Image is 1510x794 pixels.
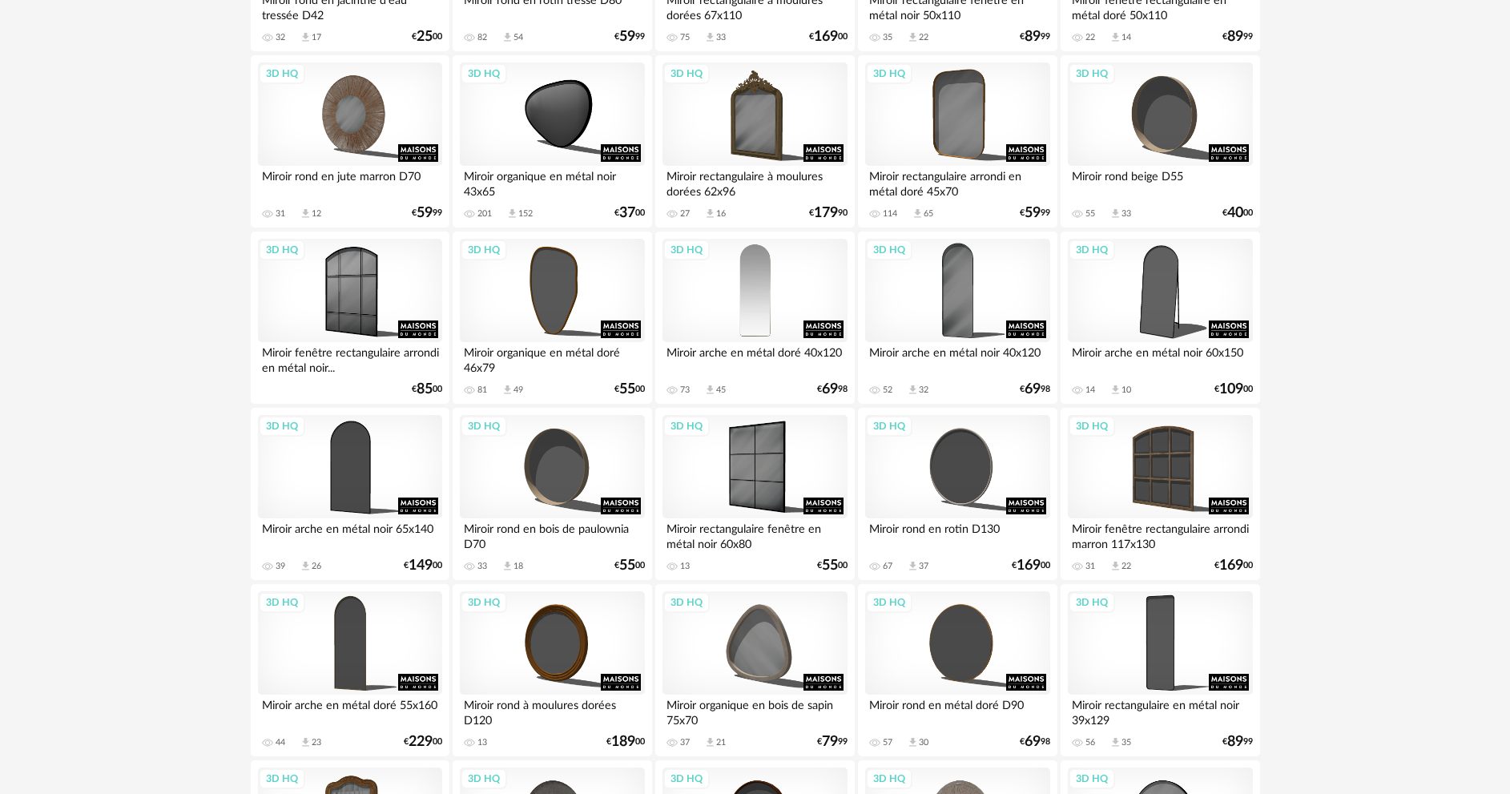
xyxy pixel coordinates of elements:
div: 65 [924,208,933,220]
span: Download icon [1109,560,1121,572]
div: € 98 [1020,736,1050,748]
div: 3D HQ [663,416,710,437]
div: 13 [477,737,487,748]
div: € 99 [1020,31,1050,42]
div: 3D HQ [866,416,912,437]
div: 18 [513,561,523,572]
div: 32 [276,32,285,43]
div: 49 [513,385,523,396]
span: 229 [409,736,433,748]
div: 3D HQ [259,63,305,84]
span: 179 [814,208,838,219]
div: 12 [312,208,321,220]
div: Miroir fenêtre rectangulaire arrondi marron 117x130 [1068,518,1252,550]
a: 3D HQ Miroir arche en métal noir 40x120 52 Download icon 32 €6998 [858,232,1057,405]
div: Miroir rectangulaire fenêtre en métal noir 60x80 [662,518,847,550]
div: 35 [883,32,892,43]
span: Download icon [300,208,312,220]
a: 3D HQ Miroir rectangulaire arrondi en métal doré 45x70 114 Download icon 65 €5999 [858,55,1057,228]
div: € 00 [1214,384,1253,395]
a: 3D HQ Miroir rond en métal doré D90 57 Download icon 30 €6998 [858,584,1057,757]
div: 17 [312,32,321,43]
div: 3D HQ [461,592,507,613]
span: Download icon [907,560,919,572]
div: 82 [477,32,487,43]
div: 27 [680,208,690,220]
a: 3D HQ Miroir organique en bois de sapin 75x70 37 Download icon 21 €7999 [655,584,854,757]
div: € 99 [1020,208,1050,219]
a: 3D HQ Miroir organique en métal noir 43x65 201 Download icon 152 €3700 [453,55,651,228]
div: 55 [1085,208,1095,220]
span: 89 [1227,31,1243,42]
a: 3D HQ Miroir arche en métal noir 65x140 39 Download icon 26 €14900 [251,408,449,581]
div: 35 [1121,737,1131,748]
div: Miroir rond à moulures dorées D120 [460,695,644,727]
span: 59 [417,208,433,219]
div: € 99 [1222,736,1253,748]
div: 3D HQ [663,592,710,613]
div: 39 [276,561,285,572]
div: 3D HQ [663,768,710,789]
div: Miroir rectangulaire en métal noir 39x129 [1068,695,1252,727]
div: € 00 [614,208,645,219]
div: 52 [883,385,892,396]
div: Miroir fenêtre rectangulaire arrondi en métal noir... [258,342,442,374]
span: 59 [1025,208,1041,219]
a: 3D HQ Miroir organique en métal doré 46x79 81 Download icon 49 €5500 [453,232,651,405]
span: 79 [822,736,838,748]
span: 89 [1025,31,1041,42]
div: 3D HQ [1069,768,1115,789]
div: 37 [680,737,690,748]
span: 189 [611,736,635,748]
span: Download icon [704,736,716,748]
div: 3D HQ [1069,592,1115,613]
div: € 00 [1012,560,1050,571]
div: € 99 [1222,31,1253,42]
div: 14 [1085,385,1095,396]
div: Miroir arche en métal noir 65x140 [258,518,442,550]
div: 3D HQ [866,768,912,789]
span: Download icon [501,31,513,43]
span: Download icon [1109,736,1121,748]
div: 31 [1085,561,1095,572]
span: Download icon [300,560,312,572]
div: 3D HQ [663,240,710,260]
div: € 00 [614,384,645,395]
a: 3D HQ Miroir rond en jute marron D70 31 Download icon 12 €5999 [251,55,449,228]
div: € 00 [1222,208,1253,219]
span: 69 [1025,384,1041,395]
span: 25 [417,31,433,42]
div: Miroir organique en bois de sapin 75x70 [662,695,847,727]
a: 3D HQ Miroir fenêtre rectangulaire arrondi marron 117x130 31 Download icon 22 €16900 [1061,408,1259,581]
span: Download icon [1109,31,1121,43]
div: 67 [883,561,892,572]
div: € 00 [809,31,848,42]
div: € 00 [606,736,645,748]
div: € 98 [817,384,848,395]
div: Miroir rectangulaire à moulures dorées 62x96 [662,166,847,198]
span: Download icon [501,384,513,396]
div: 33 [1121,208,1131,220]
a: 3D HQ Miroir arche en métal doré 40x120 73 Download icon 45 €6998 [655,232,854,405]
span: Download icon [704,31,716,43]
div: 30 [919,737,928,748]
span: Download icon [506,208,518,220]
span: 69 [1025,736,1041,748]
div: 152 [518,208,533,220]
div: € 00 [404,560,442,571]
div: € 00 [614,560,645,571]
div: € 00 [412,31,442,42]
a: 3D HQ Miroir arche en métal doré 55x160 44 Download icon 23 €22900 [251,584,449,757]
span: Download icon [907,736,919,748]
a: 3D HQ Miroir rectangulaire fenêtre en métal noir 60x80 13 €5500 [655,408,854,581]
a: 3D HQ Miroir rond en rotin D130 67 Download icon 37 €16900 [858,408,1057,581]
span: 169 [814,31,838,42]
span: Download icon [912,208,924,220]
div: Miroir rond en rotin D130 [865,518,1049,550]
div: Miroir arche en métal noir 40x120 [865,342,1049,374]
span: Download icon [907,31,919,43]
span: Download icon [907,384,919,396]
div: 3D HQ [1069,416,1115,437]
a: 3D HQ Miroir fenêtre rectangulaire arrondi en métal noir... €8500 [251,232,449,405]
div: 201 [477,208,492,220]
